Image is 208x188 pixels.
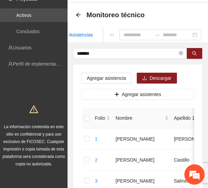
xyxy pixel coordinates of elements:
span: Estamos en línea. [39,58,93,126]
span: plus [114,92,119,97]
span: Nombre [115,114,163,122]
button: downloadDescargar [137,73,177,84]
span: arrow-left [76,12,81,18]
a: 2 [95,157,98,163]
span: ellipsis [109,32,114,37]
div: Asistencias [69,31,93,39]
span: swap-right [155,32,160,38]
span: La información contenida en este sitio es confidencial y para uso exclusivo de FICOSEC. Cualquier... [3,124,65,166]
a: 3 [95,178,98,184]
button: plusAgregar asistentes [81,89,194,100]
a: Perfil de implementadora [13,61,66,67]
td: [PERSON_NAME] [113,149,171,170]
span: Agregar asistencia [87,74,126,82]
span: to [155,32,160,38]
span: close-circle [179,50,183,57]
span: search [192,51,197,56]
div: Chatee con nosotros ahora [35,34,113,43]
button: Agregar asistencia [81,73,131,84]
a: 1 [95,136,98,142]
span: Descargar [150,74,172,82]
span: Monitoreo técnico [86,9,145,20]
div: Minimizar ventana de chat en vivo [111,3,127,20]
th: Nombre [113,108,171,128]
a: Concluidos [16,29,40,34]
span: close-circle [179,51,183,55]
span: Agregar asistentes [122,91,161,98]
span: Folio [95,114,105,122]
div: Back [76,12,81,18]
span: Apellido 1 [174,114,208,122]
span: download [142,76,147,81]
textarea: Escriba su mensaje y pulse “Intro” [3,120,129,144]
th: Folio [92,108,113,128]
span: warning [29,105,38,114]
button: search [187,48,202,59]
td: [PERSON_NAME] [113,128,171,149]
button: ellipsis [104,27,120,43]
a: Usuarios [13,45,31,50]
a: Activos [16,13,31,18]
